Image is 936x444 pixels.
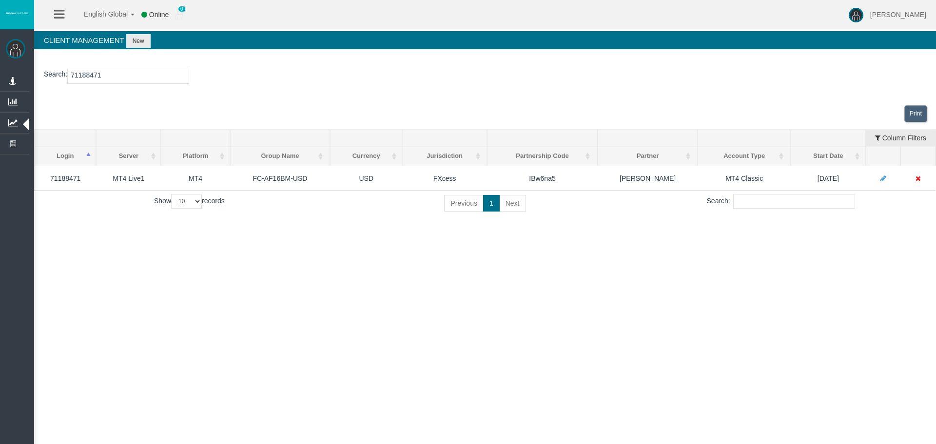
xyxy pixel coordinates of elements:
a: View print view [904,105,927,122]
th: Group Name: activate to sort column ascending [230,147,331,166]
input: Search: [733,194,855,209]
i: Move client to direct [916,175,921,182]
td: MT4 [161,166,230,191]
span: Online [149,11,169,19]
img: logo.svg [5,11,29,15]
td: 71188471 [35,166,97,191]
th: Start Date: activate to sort column ascending [791,147,866,166]
label: Show records [154,194,225,209]
button: Column Filters [866,130,935,146]
td: FXcess [402,166,487,191]
th: Jurisdiction: activate to sort column ascending [402,147,487,166]
a: Next [499,195,526,212]
td: [PERSON_NAME] [598,166,698,191]
label: Search: [707,194,855,209]
span: Column Filters [882,127,926,142]
td: [DATE] [791,166,866,191]
span: 0 [178,6,186,12]
p: : [44,69,926,84]
span: Print [910,110,922,117]
span: [PERSON_NAME] [870,11,926,19]
th: Currency: activate to sort column ascending [330,147,402,166]
a: Previous [444,195,483,212]
td: MT4 Live1 [96,166,161,191]
img: user_small.png [175,10,183,20]
span: Client Management [44,36,124,44]
td: FC-AF16BM-USD [230,166,331,191]
a: 1 [483,195,500,212]
th: Server: activate to sort column ascending [96,147,161,166]
td: MT4 Classic [698,166,790,191]
td: USD [330,166,402,191]
th: Login: activate to sort column descending [35,147,97,166]
td: IBw6na5 [487,166,598,191]
select: Showrecords [171,194,202,209]
th: Partner: activate to sort column ascending [598,147,698,166]
img: user-image [849,8,863,22]
span: English Global [71,10,128,18]
th: Partnership Code: activate to sort column ascending [487,147,598,166]
label: Search [44,69,65,80]
th: Account Type: activate to sort column ascending [698,147,790,166]
button: New [126,34,151,48]
th: Platform: activate to sort column ascending [161,147,230,166]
